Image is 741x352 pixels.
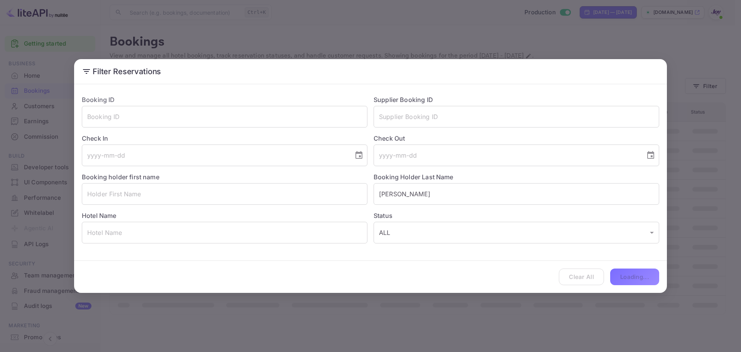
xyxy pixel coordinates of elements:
label: Status [374,211,659,220]
input: Hotel Name [82,222,367,243]
input: yyyy-mm-dd [374,145,640,166]
label: Supplier Booking ID [374,96,433,104]
label: Check In [82,134,367,143]
button: Choose date [643,148,658,163]
div: ALL [374,222,659,243]
label: Booking holder first name [82,173,159,181]
button: Choose date [351,148,367,163]
h2: Filter Reservations [74,59,667,84]
label: Booking Holder Last Name [374,173,453,181]
label: Booking ID [82,96,115,104]
input: Holder Last Name [374,183,659,205]
label: Check Out [374,134,659,143]
input: Supplier Booking ID [374,106,659,128]
input: Holder First Name [82,183,367,205]
input: yyyy-mm-dd [82,145,348,166]
input: Booking ID [82,106,367,128]
label: Hotel Name [82,212,117,219]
